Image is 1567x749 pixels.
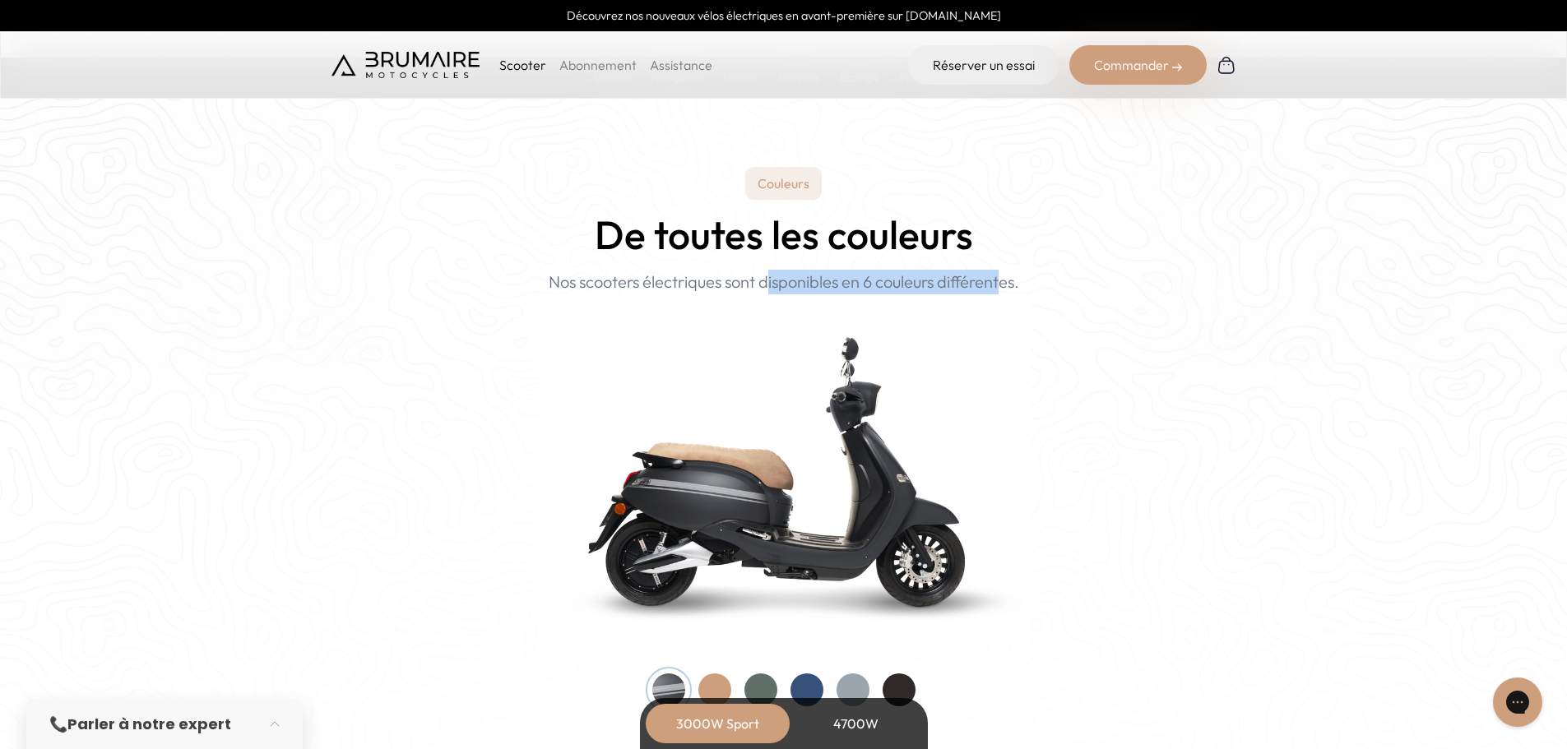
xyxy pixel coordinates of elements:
[650,57,712,73] a: Assistance
[745,167,822,200] p: Couleurs
[790,704,922,743] div: 4700W
[549,270,1019,294] p: Nos scooters électriques sont disponibles en 6 couleurs différentes.
[331,52,480,78] img: Brumaire Motocycles
[652,704,784,743] div: 3000W Sport
[1172,62,1182,72] img: right-arrow-2.png
[1069,45,1207,85] div: Commander
[499,55,546,75] p: Scooter
[1217,55,1236,75] img: Panier
[1485,672,1551,733] iframe: Gorgias live chat messenger
[908,45,1059,85] a: Réserver un essai
[595,213,973,257] h2: De toutes les couleurs
[559,57,637,73] a: Abonnement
